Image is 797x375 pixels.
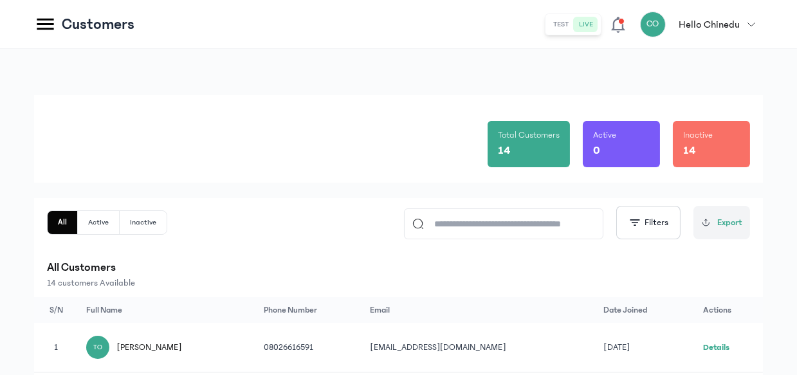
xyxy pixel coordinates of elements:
[47,277,750,289] p: 14 customers Available
[78,297,256,323] th: Full Name
[679,17,740,32] p: Hello Chinedu
[683,142,695,160] p: 14
[703,343,729,352] a: Details
[683,129,713,142] p: Inactive
[62,14,134,35] p: Customers
[78,211,120,234] button: Active
[593,129,616,142] p: Active
[574,17,598,32] button: live
[616,206,681,239] button: Filters
[370,343,506,352] span: [EMAIL_ADDRESS][DOMAIN_NAME]
[593,142,600,160] p: 0
[498,142,510,160] p: 14
[498,129,560,142] p: Total Customers
[596,297,695,323] th: Date joined
[256,297,362,323] th: Phone Number
[120,211,167,234] button: Inactive
[54,343,58,352] span: 1
[596,323,695,372] td: [DATE]
[717,216,742,230] span: Export
[548,17,574,32] button: test
[695,297,763,323] th: Actions
[264,343,313,352] span: 08026616591
[640,12,763,37] button: COHello Chinedu
[117,341,182,354] span: [PERSON_NAME]
[34,297,78,323] th: S/N
[640,12,666,37] div: CO
[693,206,750,239] button: Export
[362,297,596,323] th: Email
[86,336,109,359] div: TO
[48,211,78,234] button: All
[47,259,750,277] p: All Customers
